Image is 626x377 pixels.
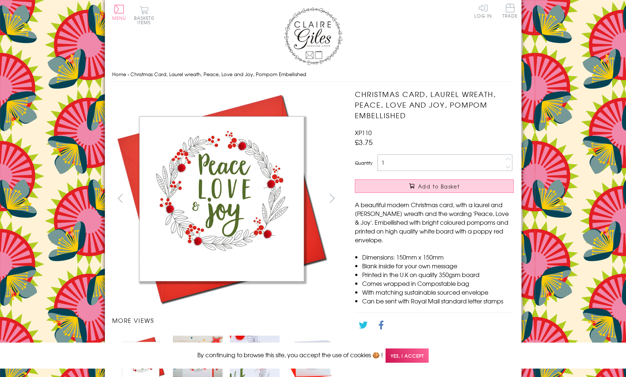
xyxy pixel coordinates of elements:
li: Blank inside for your own message [362,261,514,270]
a: Log In [474,4,492,18]
span: Yes, I accept [386,348,429,363]
img: Christmas Card, Laurel wreath, Peace, Love and Joy, Pompom Embellished [340,89,559,309]
button: Menu [112,5,126,20]
h3: More views [112,316,341,325]
button: Basket0 items [134,6,154,25]
a: Go back to the collection [361,340,432,349]
button: next [324,190,340,206]
span: Add to Basket [418,183,460,190]
img: Claire Giles Greetings Cards [284,7,342,65]
button: prev [112,190,129,206]
li: With matching sustainable sourced envelope [362,288,514,296]
img: Christmas Card, Laurel wreath, Peace, Love and Joy, Pompom Embellished [112,89,331,309]
p: A beautiful modern Christmas card, with a laurel and [PERSON_NAME] wreath and the wording 'Peace,... [355,200,514,244]
label: Quantity [355,160,372,166]
li: Can be sent with Royal Mail standard letter stamps [362,296,514,305]
span: › [128,71,129,78]
li: Printed in the U.K on quality 350gsm board [362,270,514,279]
li: Dimensions: 150mm x 150mm [362,253,514,261]
a: Trade [502,4,518,19]
h1: Christmas Card, Laurel wreath, Peace, Love and Joy, Pompom Embellished [355,89,514,120]
span: 0 items [137,15,154,26]
span: Christmas Card, Laurel wreath, Peace, Love and Joy, Pompom Embellished [130,71,306,78]
span: Menu [112,15,126,21]
span: Trade [502,4,518,18]
span: £3.75 [355,137,373,147]
button: Add to Basket [355,179,514,193]
li: Comes wrapped in Compostable bag [362,279,514,288]
span: XP110 [355,128,372,137]
nav: breadcrumbs [112,67,514,82]
a: Home [112,71,126,78]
